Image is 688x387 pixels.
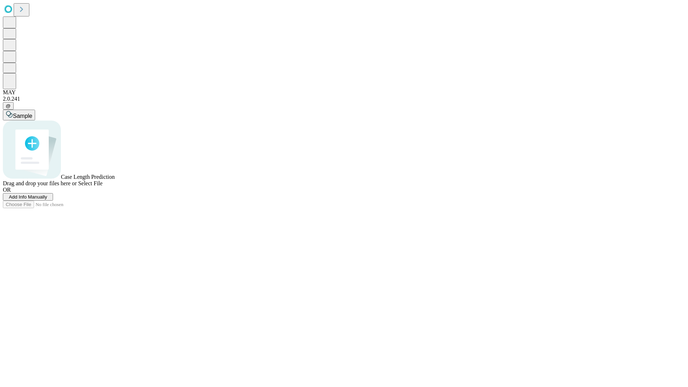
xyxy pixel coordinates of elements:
span: Select File [78,180,102,186]
span: Sample [13,113,32,119]
span: Add Info Manually [9,194,47,200]
div: 2.0.241 [3,96,685,102]
button: Sample [3,110,35,120]
span: Case Length Prediction [61,174,115,180]
span: Drag and drop your files here or [3,180,77,186]
button: Add Info Manually [3,193,53,201]
div: MAY [3,89,685,96]
button: @ [3,102,14,110]
span: @ [6,103,11,109]
span: OR [3,187,11,193]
